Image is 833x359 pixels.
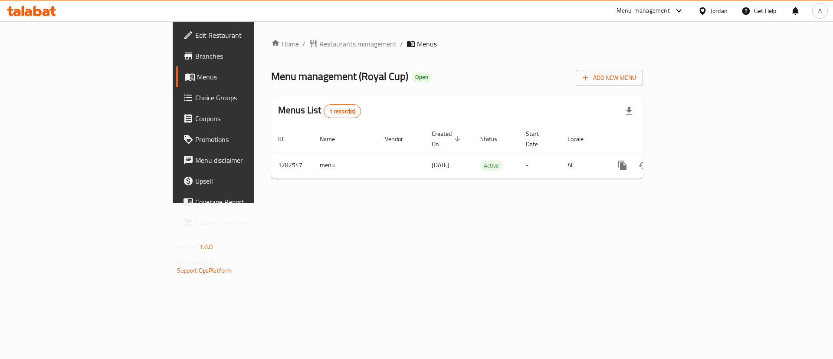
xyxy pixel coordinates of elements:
div: Export file [619,101,640,122]
h2: Menus List [278,104,361,118]
span: Grocery Checklist [195,217,305,228]
a: Menus [176,66,312,87]
td: - [519,152,561,178]
div: Jordan [711,6,728,16]
span: Edit Restaurant [195,30,305,40]
span: Choice Groups [195,92,305,103]
span: 1 record(s) [324,107,361,115]
button: Add New Menu [576,70,643,86]
span: Branches [195,51,305,61]
span: Vendor [385,134,414,144]
span: [DATE] [432,159,449,171]
span: Created On [432,128,463,149]
div: Menu-management [617,6,670,16]
td: All [561,152,605,178]
span: Coverage Report [195,197,305,207]
span: ID [278,134,295,144]
span: Menus [417,39,437,49]
a: Choice Groups [176,87,312,108]
span: Active [480,161,502,171]
span: Coupons [195,113,305,124]
a: Coupons [176,108,312,129]
span: Menu disclaimer [195,155,305,165]
span: Version: [177,241,198,253]
a: Menu disclaimer [176,150,312,171]
a: Grocery Checklist [176,212,312,233]
a: Branches [176,46,312,66]
button: Change Status [633,155,654,176]
td: menu [313,152,378,178]
nav: breadcrumb [271,39,643,49]
span: A [818,6,822,16]
span: Get support on: [177,256,217,267]
a: Promotions [176,129,312,150]
button: more [612,155,633,176]
span: Name [320,134,346,144]
span: Restaurants management [319,39,397,49]
span: Locale [567,134,595,144]
span: Menus [197,72,305,82]
a: Restaurants management [309,39,397,49]
a: Support.OpsPlatform [177,265,232,276]
a: Coverage Report [176,191,312,212]
span: Open [412,73,432,81]
span: Menu management ( Royal Cup ) [271,66,408,86]
div: Open [412,72,432,82]
span: Add New Menu [583,72,636,83]
a: Upsell [176,171,312,191]
li: / [400,39,403,49]
table: enhanced table [271,126,702,179]
span: 1.0.0 [200,241,213,253]
span: Promotions [195,134,305,145]
span: Start Date [526,128,550,149]
span: Status [480,134,508,144]
th: Actions [605,126,702,152]
span: Upsell [195,176,305,186]
div: Total records count [324,104,361,118]
a: Edit Restaurant [176,25,312,46]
